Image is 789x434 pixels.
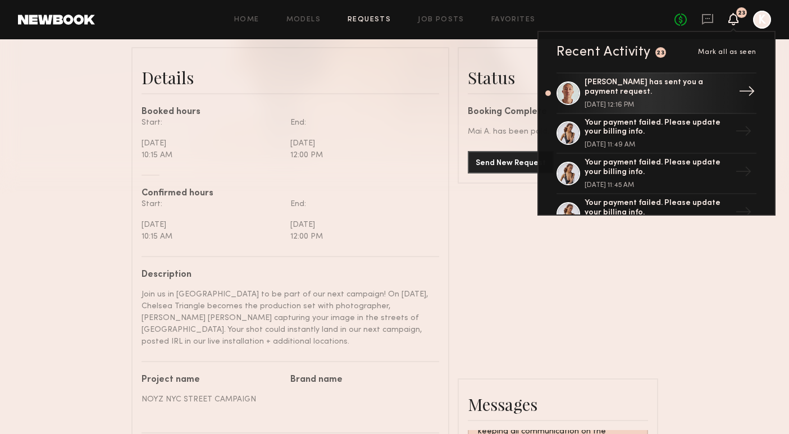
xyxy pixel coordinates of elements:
div: 12:00 PM [290,231,431,243]
div: Booking Complete [468,108,648,117]
a: Models [286,16,321,24]
div: NOYZ NYC STREET CAMPAIGN [142,394,282,405]
div: Start: [142,117,282,129]
div: → [731,199,756,229]
div: Mai A. has been paid. [468,126,648,138]
a: Home [234,16,259,24]
div: 23 [738,10,745,16]
div: → [731,118,756,148]
div: End: [290,198,431,210]
div: [DATE] 12:16 PM [585,102,731,108]
a: Favorites [491,16,536,24]
div: 10:15 AM [142,149,282,161]
div: Status [468,66,648,89]
a: Your payment failed. Please update your billing info.[DATE] 11:49 AM→ [557,114,756,154]
div: [PERSON_NAME] has sent you a payment request. [585,78,731,97]
div: → [734,79,760,108]
div: Details [142,66,439,89]
a: Job Posts [418,16,464,24]
div: Description [142,271,431,280]
button: Send New Request [468,151,554,173]
div: Brand name [290,376,431,385]
a: [PERSON_NAME] has sent you a payment request.[DATE] 12:16 PM→ [557,72,756,114]
div: Join us in [GEOGRAPHIC_DATA] to be part of our next campaign! On [DATE], Chelsea Triangle becomes... [142,289,431,348]
div: Recent Activity [557,45,651,59]
div: 12:00 PM [290,149,431,161]
a: K [753,11,771,29]
div: Your payment failed. Please update your billing info. [585,118,731,138]
span: Mark all as seen [698,49,756,56]
div: 23 [656,50,664,56]
div: Your payment failed. Please update your billing info. [585,199,731,218]
a: Your payment failed. Please update your billing info.[DATE] 11:45 AM→ [557,154,756,194]
div: 10:15 AM [142,231,282,243]
div: [DATE] [142,138,282,149]
div: → [731,159,756,188]
div: Your payment failed. Please update your billing info. [585,158,731,177]
div: Messages [468,393,648,415]
div: [DATE] 11:49 AM [585,141,731,148]
div: [DATE] [142,219,282,231]
div: Start: [142,198,282,210]
div: [DATE] [290,219,431,231]
div: [DATE] 11:45 AM [585,182,731,189]
a: Your payment failed. Please update your billing info.→ [557,194,756,235]
div: [DATE] [290,138,431,149]
div: Project name [142,376,282,385]
div: Booked hours [142,108,439,117]
a: Requests [348,16,391,24]
div: End: [290,117,431,129]
div: Confirmed hours [142,189,439,198]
